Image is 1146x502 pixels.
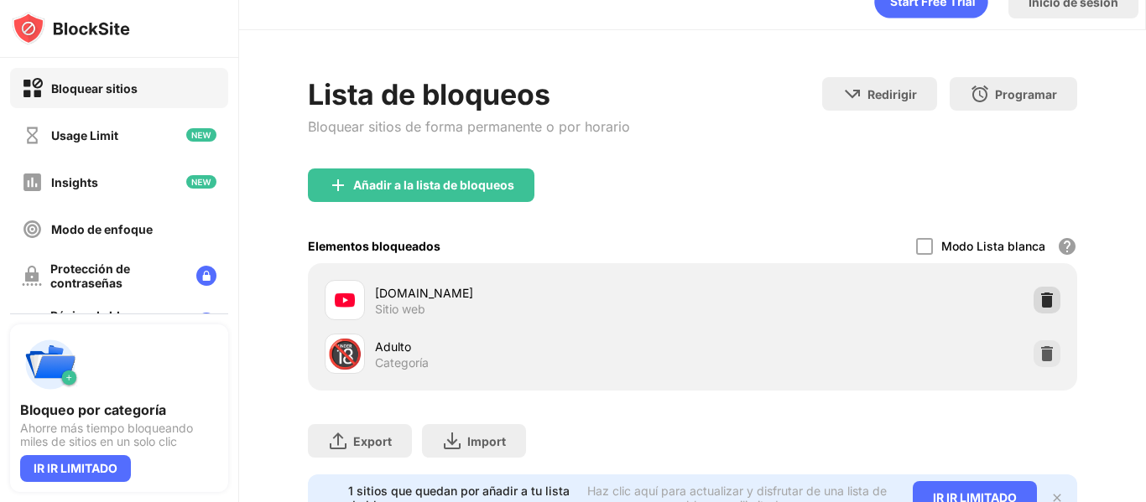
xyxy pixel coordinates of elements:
[22,172,43,193] img: insights-off.svg
[995,87,1057,101] div: Programar
[353,179,514,192] div: Añadir a la lista de bloqueos
[51,175,98,189] div: Insights
[308,77,630,111] div: Lista de bloqueos
[51,128,118,142] div: Usage Limit
[20,422,218,448] div: Ahorre más tiempo bloqueando miles de sitios en un solo clic
[308,118,630,135] div: Bloquear sitios de forma permanente o por horario
[375,355,429,370] div: Categoría
[375,338,693,355] div: Adulto
[20,455,131,482] div: IR IR LIMITADO
[22,266,42,286] img: password-protection-off.svg
[941,239,1045,253] div: Modo Lista blanca
[186,128,216,142] img: new-icon.svg
[51,81,138,96] div: Bloquear sitios
[22,313,42,333] img: customize-block-page-off.svg
[196,266,216,286] img: lock-menu.svg
[867,87,917,101] div: Redirigir
[22,125,43,146] img: time-usage-off.svg
[196,313,216,333] img: lock-menu.svg
[51,222,153,236] div: Modo de enfoque
[353,434,392,448] div: Export
[20,334,81,395] img: push-categories.svg
[308,239,440,253] div: Elementos bloqueados
[335,290,355,310] img: favicons
[22,78,43,99] img: block-on.svg
[327,337,362,371] div: 🔞
[467,434,506,448] div: Import
[50,261,183,290] div: Protección de contraseñas
[375,302,425,317] div: Sitio web
[22,219,43,240] img: focus-off.svg
[375,284,693,302] div: [DOMAIN_NAME]
[12,12,130,45] img: logo-blocksite.svg
[186,175,216,189] img: new-icon.svg
[20,401,218,418] div: Bloqueo por categoría
[50,308,183,337] div: Página de bloques personalizados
